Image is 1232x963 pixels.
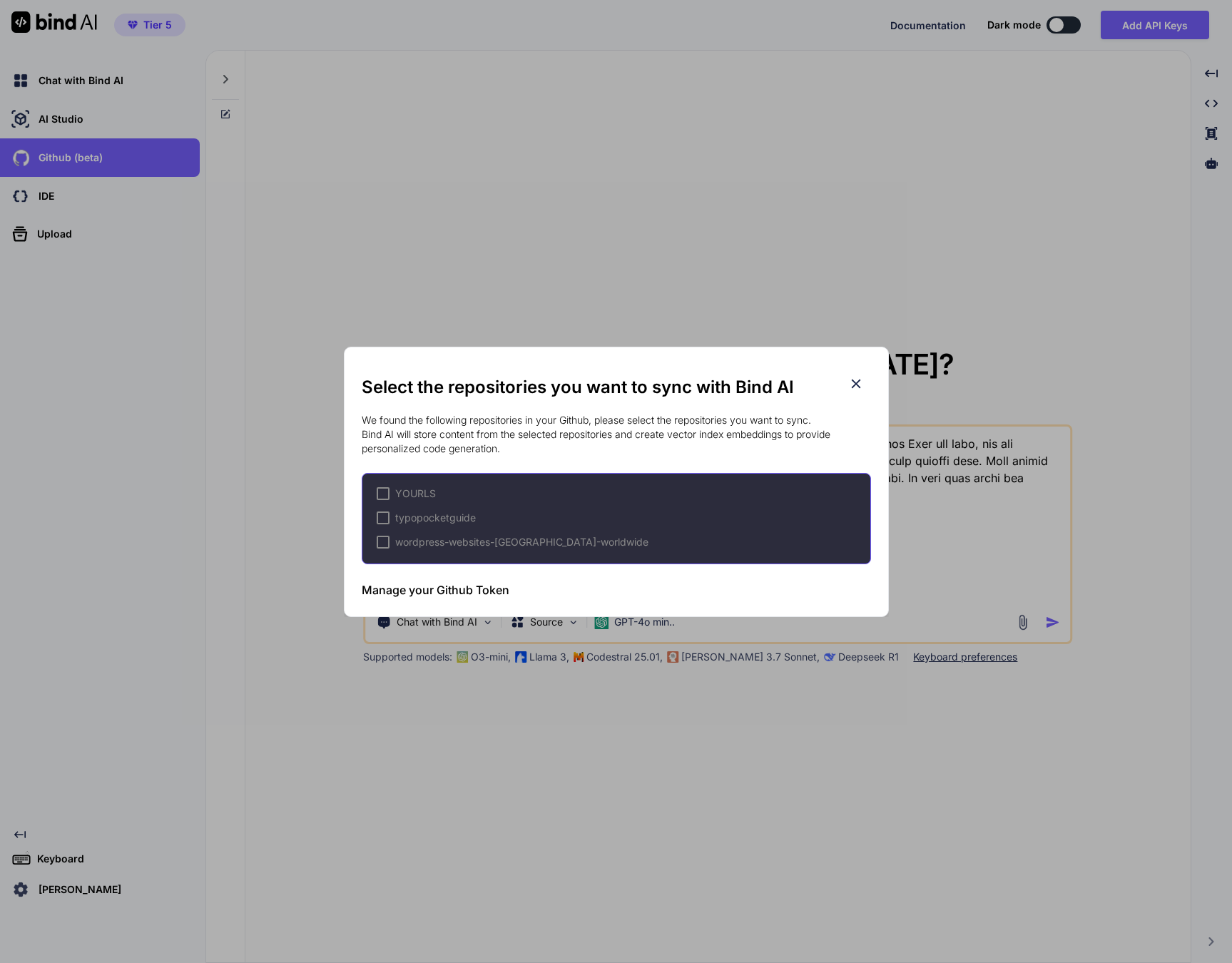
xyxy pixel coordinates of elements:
[362,376,871,399] h2: Select the repositories you want to sync with Bind AI
[395,486,436,501] span: YOURLS
[395,511,476,525] span: typopocketguide
[362,413,871,456] p: We found the following repositories in your Github, please select the repositories you want to sy...
[362,581,509,598] h3: Manage your Github Token
[395,535,648,549] span: wordpress-websites-[GEOGRAPHIC_DATA]-worldwide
